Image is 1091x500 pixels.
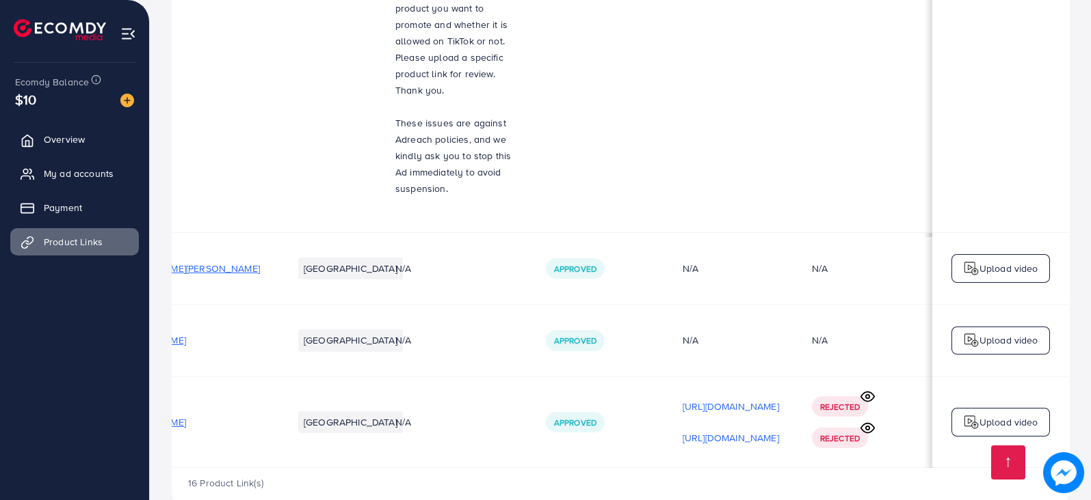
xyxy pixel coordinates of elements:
[188,476,263,490] span: 16 Product Link(s)
[298,411,403,433] li: [GEOGRAPHIC_DATA]
[683,333,779,347] div: N/A
[298,329,403,351] li: [GEOGRAPHIC_DATA]
[963,414,980,430] img: logo
[298,258,403,279] li: [GEOGRAPHIC_DATA]
[554,417,596,428] span: Approved
[980,332,1038,348] p: Upload video
[10,160,139,187] a: My ad accounts
[820,401,860,413] span: Rejected
[683,430,779,446] p: [URL][DOMAIN_NAME]
[120,26,136,42] img: menu
[963,332,980,348] img: logo
[44,133,85,146] span: Overview
[15,89,36,109] span: $10
[980,414,1038,430] p: Upload video
[980,260,1038,277] p: Upload video
[44,201,82,214] span: Payment
[554,263,596,275] span: Approved
[683,262,779,275] div: N/A
[812,333,828,347] div: N/A
[963,260,980,277] img: logo
[10,228,139,255] a: Product Links
[395,116,511,195] span: These issues are against Adreach policies, and we kindly ask you to stop this Ad immediately to a...
[820,432,860,444] span: Rejected
[395,262,411,275] span: N/A
[90,262,260,275] span: [URL][DOMAIN_NAME][PERSON_NAME]
[683,398,779,415] p: [URL][DOMAIN_NAME]
[1043,452,1084,493] img: image
[10,126,139,153] a: Overview
[15,75,89,89] span: Ecomdy Balance
[14,19,106,40] img: logo
[44,167,114,180] span: My ad accounts
[812,262,828,275] div: N/A
[120,94,134,107] img: image
[554,335,596,346] span: Approved
[395,333,411,347] span: N/A
[395,415,411,429] span: N/A
[10,194,139,221] a: Payment
[44,235,103,249] span: Product Links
